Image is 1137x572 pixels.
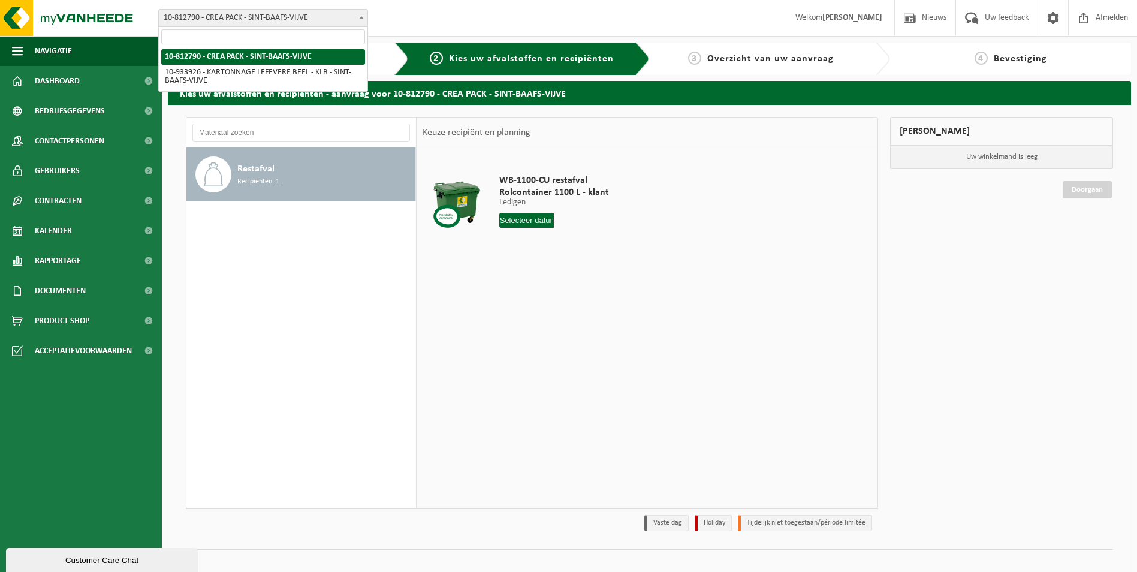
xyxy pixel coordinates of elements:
span: Acceptatievoorwaarden [35,336,132,366]
li: 10-933926 - KARTONNAGE LEFEVERE BEEL - KLB - SINT-BAAFS-VIJVE [161,65,365,89]
p: Uw winkelmand is leeg [891,146,1112,168]
span: 2 [430,52,443,65]
span: Rapportage [35,246,81,276]
span: Product Shop [35,306,89,336]
span: Bevestiging [994,54,1047,64]
span: Recipiënten: 1 [237,176,279,188]
span: 4 [975,52,988,65]
span: Overzicht van uw aanvraag [707,54,834,64]
span: Documenten [35,276,86,306]
span: Kalender [35,216,72,246]
iframe: chat widget [6,546,200,572]
strong: [PERSON_NAME] [822,13,882,22]
li: 10-812790 - CREA PACK - SINT-BAAFS-VIJVE [161,49,365,65]
span: Kies uw afvalstoffen en recipiënten [449,54,614,64]
a: Doorgaan [1063,181,1112,198]
p: Ledigen [499,198,609,207]
span: Gebruikers [35,156,80,186]
span: Dashboard [35,66,80,96]
span: WB-1100-CU restafval [499,174,609,186]
span: 10-812790 - CREA PACK - SINT-BAAFS-VIJVE [158,9,368,27]
input: Materiaal zoeken [192,124,410,142]
li: Holiday [695,515,732,531]
h2: Kies uw afvalstoffen en recipiënten - aanvraag voor 10-812790 - CREA PACK - SINT-BAAFS-VIJVE [168,81,1131,104]
span: 3 [688,52,701,65]
span: Contracten [35,186,82,216]
div: [PERSON_NAME] [890,117,1113,146]
span: 10-812790 - CREA PACK - SINT-BAAFS-VIJVE [159,10,367,26]
span: Bedrijfsgegevens [35,96,105,126]
button: Restafval Recipiënten: 1 [186,147,416,201]
span: Restafval [237,162,275,176]
input: Selecteer datum [499,213,554,228]
li: Vaste dag [644,515,689,531]
div: Keuze recipiënt en planning [417,118,536,147]
span: Contactpersonen [35,126,104,156]
span: Rolcontainer 1100 L - klant [499,186,609,198]
span: Navigatie [35,36,72,66]
li: Tijdelijk niet toegestaan/période limitée [738,515,872,531]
